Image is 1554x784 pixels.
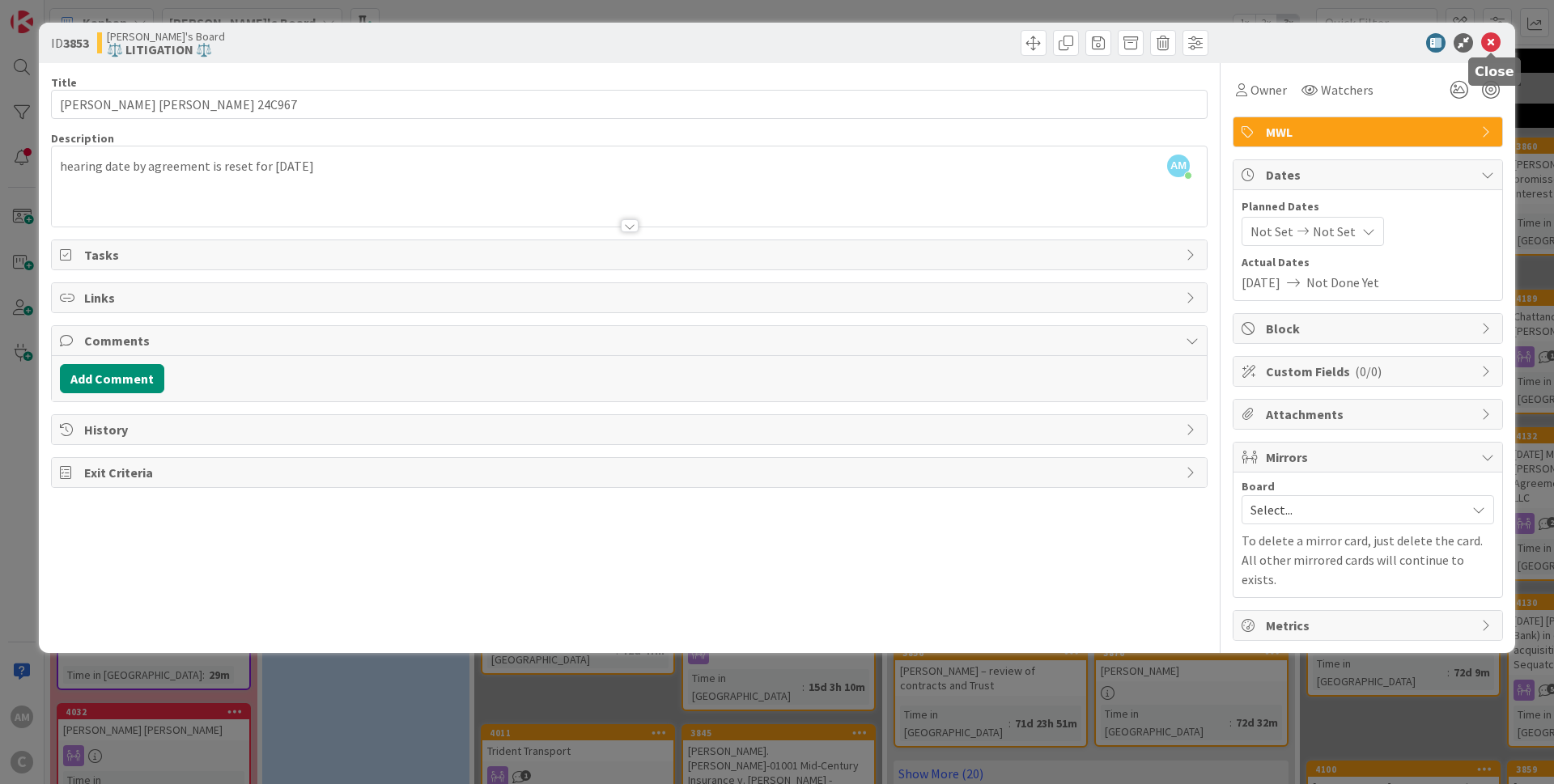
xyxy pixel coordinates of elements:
[1242,531,1494,589] p: To delete a mirror card, just delete the card. All other mirrored cards will continue to exists.
[1355,363,1382,379] span: ( 0/0 )
[1250,498,1458,521] span: Select...
[1266,405,1473,424] span: Attachments
[1266,165,1473,184] span: Dates
[60,364,164,393] button: Add Comment
[1250,80,1287,100] span: Owner
[84,420,1178,439] span: History
[51,131,114,146] span: Description
[1306,273,1379,292] span: Not Done Yet
[107,30,225,43] span: [PERSON_NAME]'s Board
[1475,64,1514,79] h5: Close
[1313,222,1356,241] span: Not Set
[107,43,225,56] b: ⚖️ LITIGATION ⚖️
[1167,155,1190,177] span: AM
[84,331,1178,350] span: Comments
[51,90,1208,119] input: type card name here...
[1250,222,1293,241] span: Not Set
[1242,254,1494,271] span: Actual Dates
[1266,362,1473,381] span: Custom Fields
[51,33,89,53] span: ID
[51,75,77,90] label: Title
[1266,319,1473,338] span: Block
[1242,198,1494,215] span: Planned Dates
[84,288,1178,307] span: Links
[1242,273,1280,292] span: [DATE]
[1242,481,1275,492] span: Board
[84,245,1178,265] span: Tasks
[1266,616,1473,635] span: Metrics
[1266,122,1473,142] span: MWL
[60,157,1199,176] p: hearing date by agreement is reset for [DATE]
[84,463,1178,482] span: Exit Criteria
[63,35,89,51] b: 3853
[1266,447,1473,467] span: Mirrors
[1321,80,1374,100] span: Watchers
